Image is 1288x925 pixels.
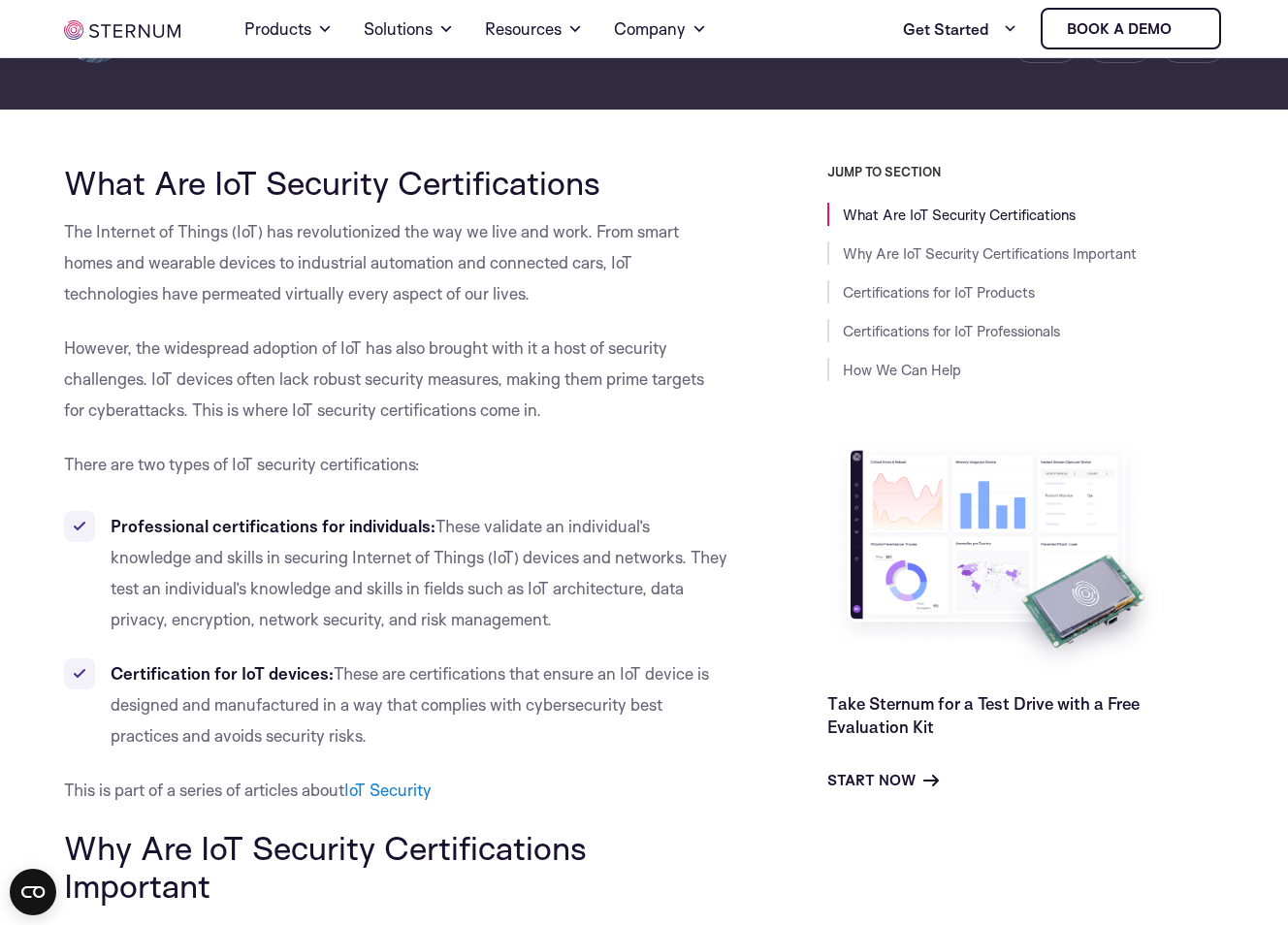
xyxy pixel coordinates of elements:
p: There are two types of IoT security certifications: [64,449,728,480]
li: These validate an individual’s knowledge and skills in securing Internet of Things (IoT) devices ... [64,511,728,635]
li: These are certifications that ensure an IoT device is designed and manufactured in a way that com... [64,658,728,751]
a: Why Are IoT Security Certifications Important [843,244,1137,263]
a: Book a demo [1041,8,1221,49]
button: Open CMP widget [10,869,56,915]
h2: What Are IoT Security Certifications [64,164,728,201]
span: This is part of a series of articles about [64,780,432,800]
p: The Internet of Things (IoT) has revolutionized the way we live and work. From smart homes and we... [64,216,728,309]
a: Resources [485,2,583,56]
a: Solutions [364,2,454,56]
strong: Certification for IoT devices: [111,663,334,684]
a: Get Started [903,10,1017,48]
p: However, the widespread adoption of IoT has also brought with it a host of security challenges. I... [64,333,728,426]
a: Company [614,2,707,56]
h3: JUMP TO SECTION [827,164,1223,179]
a: Products [244,2,333,56]
img: sternum iot [1179,21,1195,37]
a: Start Now [827,769,939,792]
a: Take Sternum for a Test Drive with a Free Evaluation Kit [827,693,1140,737]
h2: Why Are IoT Security Certifications Important [64,829,728,904]
a: How We Can Help [843,361,961,379]
a: Certifications for IoT Products [843,283,1035,302]
a: What Are IoT Security Certifications [843,206,1076,224]
img: sternum iot [64,20,180,40]
a: IoT Security [344,780,432,800]
img: Take Sternum for a Test Drive with a Free Evaluation Kit [827,435,1167,677]
strong: Professional certifications for individuals: [111,516,435,536]
a: Certifications for IoT Professionals [843,322,1060,340]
